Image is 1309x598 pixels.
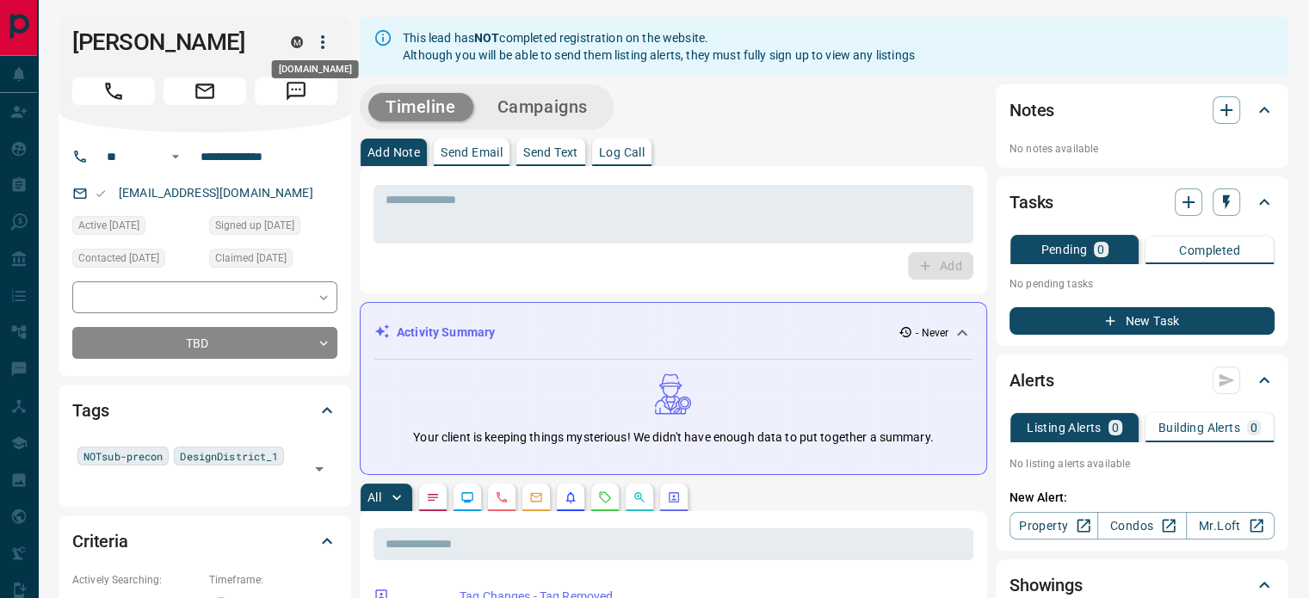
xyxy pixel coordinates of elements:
[164,77,246,105] span: Email
[1186,512,1275,539] a: Mr.Loft
[474,31,499,45] strong: NOT
[1097,244,1104,256] p: 0
[1097,512,1186,539] a: Condos
[1027,422,1102,434] p: Listing Alerts
[1010,89,1275,131] div: Notes
[72,249,201,273] div: Wed Sep 29 2021
[1010,307,1275,335] button: New Task
[633,490,646,504] svg: Opportunities
[72,77,155,105] span: Call
[598,490,612,504] svg: Requests
[72,216,201,240] div: Mon Sep 27 2021
[180,447,278,465] span: DesignDistrict_1
[1010,512,1098,539] a: Property
[403,22,915,71] div: This lead has completed registration on the website. Although you will be able to send them listi...
[209,572,337,588] p: Timeframe:
[291,36,303,48] div: mrloft.ca
[72,327,337,359] div: TBD
[1010,182,1275,223] div: Tasks
[460,490,474,504] svg: Lead Browsing Activity
[272,60,359,78] div: [DOMAIN_NAME]
[667,490,681,504] svg: Agent Actions
[1010,271,1275,297] p: No pending tasks
[83,447,163,465] span: NOTsub-precon
[165,146,186,167] button: Open
[1250,422,1257,434] p: 0
[72,572,201,588] p: Actively Searching:
[72,390,337,431] div: Tags
[413,428,933,447] p: Your client is keeping things mysterious! We didn't have enough data to put together a summary.
[397,324,495,342] p: Activity Summary
[1040,244,1087,256] p: Pending
[255,77,337,105] span: Message
[1010,360,1275,401] div: Alerts
[95,188,107,200] svg: Email Valid
[480,93,605,121] button: Campaigns
[1010,188,1053,216] h2: Tasks
[307,457,331,481] button: Open
[78,250,159,267] span: Contacted [DATE]
[72,28,265,56] h1: [PERSON_NAME]
[529,490,543,504] svg: Emails
[374,317,972,348] div: Activity Summary- Never
[1010,367,1054,394] h2: Alerts
[215,250,287,267] span: Claimed [DATE]
[599,146,645,158] p: Log Call
[1010,489,1275,507] p: New Alert:
[209,216,337,240] div: Mon Sep 27 2021
[119,186,313,200] a: [EMAIL_ADDRESS][DOMAIN_NAME]
[72,521,337,562] div: Criteria
[72,527,128,555] h2: Criteria
[367,146,420,158] p: Add Note
[426,490,440,504] svg: Notes
[215,217,294,234] span: Signed up [DATE]
[1010,456,1275,472] p: No listing alerts available
[72,397,108,424] h2: Tags
[1158,422,1240,434] p: Building Alerts
[523,146,578,158] p: Send Text
[78,217,139,234] span: Active [DATE]
[1010,96,1054,124] h2: Notes
[1112,422,1119,434] p: 0
[564,490,577,504] svg: Listing Alerts
[916,325,948,341] p: - Never
[495,490,509,504] svg: Calls
[367,491,381,503] p: All
[441,146,503,158] p: Send Email
[368,93,473,121] button: Timeline
[209,249,337,273] div: Mon Sep 27 2021
[1010,141,1275,157] p: No notes available
[1179,244,1240,256] p: Completed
